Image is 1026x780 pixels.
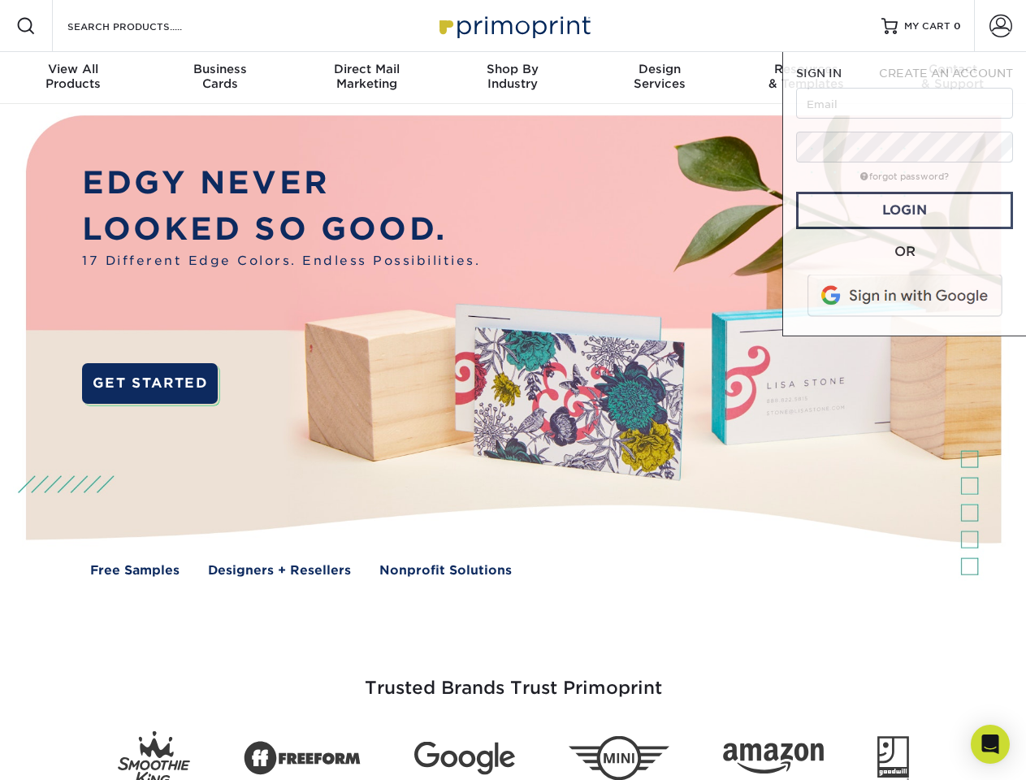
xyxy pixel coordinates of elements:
[954,20,961,32] span: 0
[90,561,180,580] a: Free Samples
[293,52,439,104] a: Direct MailMarketing
[796,88,1013,119] input: Email
[439,52,586,104] a: Shop ByIndustry
[82,160,480,206] p: EDGY NEVER
[38,639,989,718] h3: Trusted Brands Trust Primoprint
[587,62,733,91] div: Services
[733,62,879,76] span: Resources
[587,62,733,76] span: Design
[82,252,480,271] span: 17 Different Edge Colors. Endless Possibilities.
[733,62,879,91] div: & Templates
[82,363,218,404] a: GET STARTED
[146,52,292,104] a: BusinessCards
[904,19,950,33] span: MY CART
[723,743,824,774] img: Amazon
[796,242,1013,262] div: OR
[971,725,1010,764] div: Open Intercom Messenger
[82,206,480,253] p: LOOKED SO GOOD.
[293,62,439,76] span: Direct Mail
[146,62,292,91] div: Cards
[877,736,909,780] img: Goodwill
[439,62,586,91] div: Industry
[146,62,292,76] span: Business
[587,52,733,104] a: DesignServices
[733,52,879,104] a: Resources& Templates
[796,192,1013,229] a: Login
[432,8,595,43] img: Primoprint
[4,730,138,774] iframe: Google Customer Reviews
[66,16,224,36] input: SEARCH PRODUCTS.....
[208,561,351,580] a: Designers + Resellers
[379,561,512,580] a: Nonprofit Solutions
[439,62,586,76] span: Shop By
[293,62,439,91] div: Marketing
[860,171,949,182] a: forgot password?
[796,67,842,80] span: SIGN IN
[879,67,1013,80] span: CREATE AN ACCOUNT
[414,742,515,775] img: Google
